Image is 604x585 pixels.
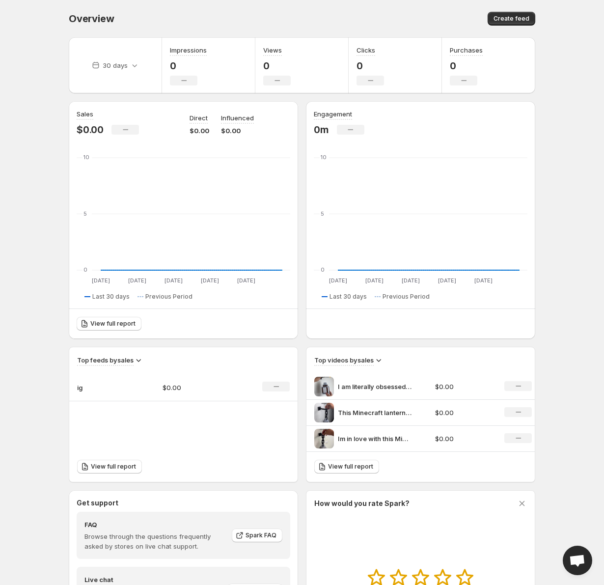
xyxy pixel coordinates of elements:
span: View full report [91,463,136,471]
text: 5 [321,210,324,217]
p: $0.00 [163,383,232,392]
p: 0 [170,60,207,72]
p: This Minecraft lantern took me straight back to childhood minecraft relatable nostalgia fyp [338,408,412,418]
p: ig [77,383,126,392]
span: View full report [90,320,136,328]
p: $0.00 [435,408,493,418]
h3: Clicks [357,45,375,55]
span: Spark FAQ [246,531,276,539]
p: Browse through the questions frequently asked by stores on live chat support. [84,531,225,551]
img: Im in love with this Minecraft lantern minecraft relatable nostalgia fyp [314,429,334,448]
span: Last 30 days [92,293,130,301]
p: $0.00 [435,434,493,444]
a: View full report [314,460,379,474]
h3: Impressions [170,45,207,55]
text: 5 [83,210,87,217]
text: [DATE] [128,277,146,284]
text: [DATE] [402,277,420,284]
h3: How would you rate Spark? [314,499,410,508]
p: Direct [190,113,208,123]
span: Overview [69,13,114,25]
h4: Live chat [84,575,227,585]
a: View full report [77,460,142,474]
text: [DATE] [474,277,493,284]
p: $0.00 [221,126,254,136]
button: Create feed [488,12,535,26]
a: View full report [77,317,141,331]
p: 30 days [103,60,128,70]
img: This Minecraft lantern took me straight back to childhood minecraft relatable nostalgia fyp [314,403,334,422]
div: Open chat [563,546,592,575]
text: [DATE] [92,277,110,284]
p: Im in love with this Minecraft lantern minecraft relatable nostalgia fyp [338,434,412,444]
h3: Sales [77,109,93,119]
span: View full report [328,463,373,471]
img: I am literally obsessed with this minecraft relatable nostalgia fyp [314,377,334,396]
text: 10 [83,154,89,161]
p: I am literally obsessed with this minecraft relatable nostalgia fyp [338,382,412,391]
p: Influenced [221,113,254,123]
text: [DATE] [329,277,347,284]
h3: Top videos by sales [314,355,374,365]
p: 0m [314,124,329,136]
p: 0 [357,60,384,72]
h3: Engagement [314,109,352,119]
p: $0.00 [77,124,104,136]
p: $0.00 [435,382,493,391]
h3: Get support [77,498,118,508]
span: Create feed [494,15,529,23]
span: Previous Period [383,293,430,301]
text: [DATE] [365,277,384,284]
h4: FAQ [84,520,225,529]
text: [DATE] [165,277,183,284]
p: 0 [263,60,291,72]
text: [DATE] [237,277,255,284]
text: [DATE] [201,277,219,284]
text: 0 [83,266,87,273]
p: $0.00 [190,126,209,136]
h3: Views [263,45,282,55]
text: [DATE] [438,277,456,284]
span: Previous Period [145,293,192,301]
text: 0 [321,266,325,273]
h3: Purchases [450,45,483,55]
h3: Top feeds by sales [77,355,134,365]
p: 0 [450,60,483,72]
a: Spark FAQ [232,529,282,542]
text: 10 [321,154,327,161]
span: Last 30 days [329,293,367,301]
